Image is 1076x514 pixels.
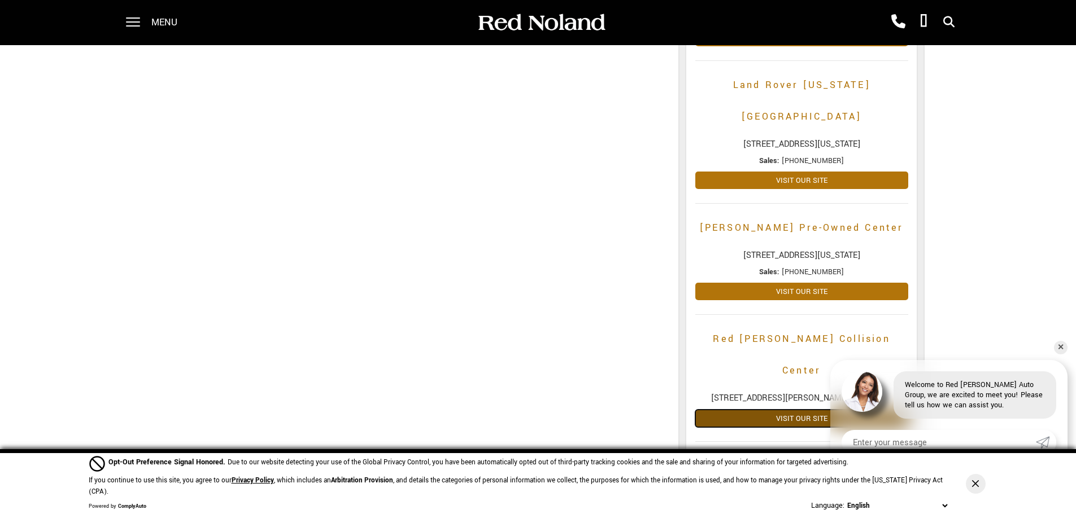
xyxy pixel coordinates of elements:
[811,502,844,509] div: Language:
[695,323,908,386] a: Red [PERSON_NAME] Collision Center
[759,267,779,277] strong: Sales:
[695,212,908,244] a: [PERSON_NAME] Pre-Owned Center
[695,283,908,300] a: Visit Our Site
[476,13,606,33] img: Red Noland Auto Group
[118,503,146,510] a: ComplyAuto
[232,476,274,485] a: Privacy Policy
[759,156,779,166] strong: Sales:
[966,474,986,494] button: Close Button
[695,69,908,133] a: Land Rover [US_STATE][GEOGRAPHIC_DATA]
[695,172,908,189] a: Visit Our Site
[782,156,844,166] span: [PHONE_NUMBER]
[108,457,228,467] span: Opt-Out Preference Signal Honored .
[331,476,393,485] strong: Arbitration Provision
[695,410,908,427] a: Visit Our Site
[695,138,908,150] span: [STREET_ADDRESS][US_STATE]
[894,371,1056,419] div: Welcome to Red [PERSON_NAME] Auto Group, we are excited to meet you! Please tell us how we can as...
[695,249,908,261] span: [STREET_ADDRESS][US_STATE]
[782,267,844,277] span: [PHONE_NUMBER]
[695,392,908,404] span: [STREET_ADDRESS][PERSON_NAME][US_STATE]
[89,503,146,510] div: Powered by
[842,430,1036,455] input: Enter your message
[842,371,882,412] img: Agent profile photo
[1036,430,1056,455] a: Submit
[844,500,950,512] select: Language Select
[108,456,848,468] div: Due to our website detecting your use of the Global Privacy Control, you have been automatically ...
[89,476,943,497] p: If you continue to use this site, you agree to our , which includes an , and details the categori...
